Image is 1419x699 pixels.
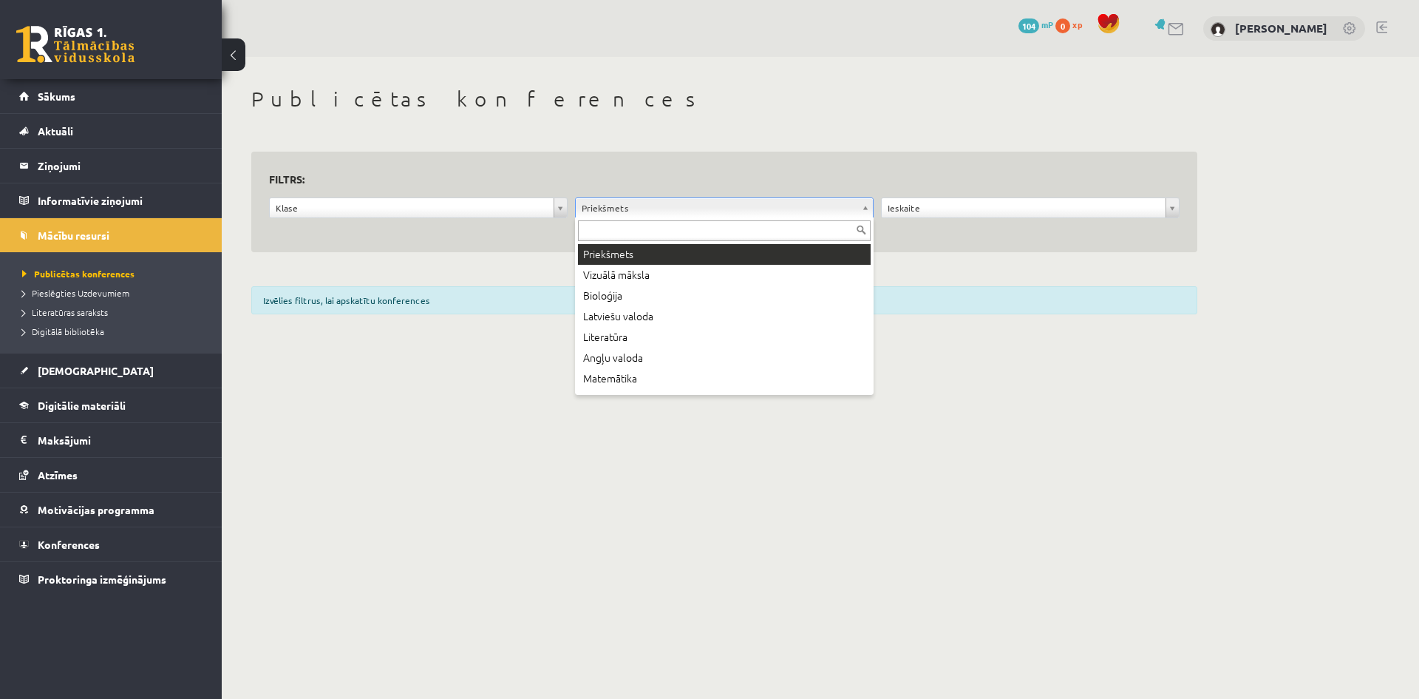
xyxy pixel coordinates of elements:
[578,265,871,286] div: Vizuālā māksla
[578,389,871,410] div: Latvijas un pasaules vēsture
[578,286,871,306] div: Bioloģija
[578,368,871,389] div: Matemātika
[578,306,871,327] div: Latviešu valoda
[578,327,871,348] div: Literatūra
[578,244,871,265] div: Priekšmets
[578,348,871,368] div: Angļu valoda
